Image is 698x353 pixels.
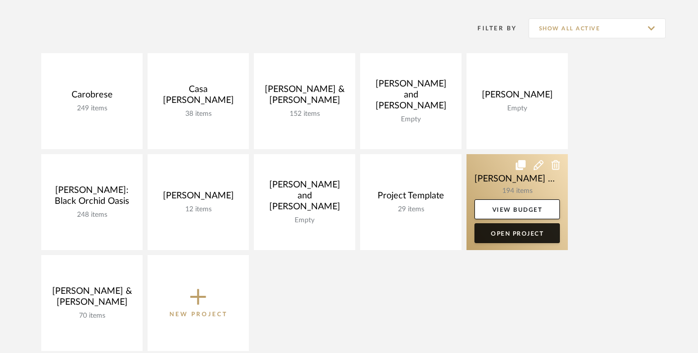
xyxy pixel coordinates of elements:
div: [PERSON_NAME]: Black Orchid Oasis [49,185,135,211]
div: Filter By [465,23,517,33]
div: Empty [474,104,560,113]
div: [PERSON_NAME] [155,190,241,205]
div: 38 items [155,110,241,118]
div: Project Template [368,190,454,205]
a: View Budget [474,199,560,219]
p: New Project [169,309,228,319]
div: [PERSON_NAME] and [PERSON_NAME] [368,79,454,115]
div: 70 items [49,312,135,320]
div: 12 items [155,205,241,214]
div: 29 items [368,205,454,214]
div: 152 items [262,110,347,118]
div: Empty [368,115,454,124]
div: [PERSON_NAME] & [PERSON_NAME] [49,286,135,312]
div: [PERSON_NAME] & [PERSON_NAME] [262,84,347,110]
div: [PERSON_NAME] and [PERSON_NAME] [262,179,347,216]
div: Empty [262,216,347,225]
a: Open Project [474,223,560,243]
div: Carobrese [49,89,135,104]
div: Casa [PERSON_NAME] [155,84,241,110]
div: 248 items [49,211,135,219]
div: [PERSON_NAME] [474,89,560,104]
div: 249 items [49,104,135,113]
button: New Project [148,255,249,351]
